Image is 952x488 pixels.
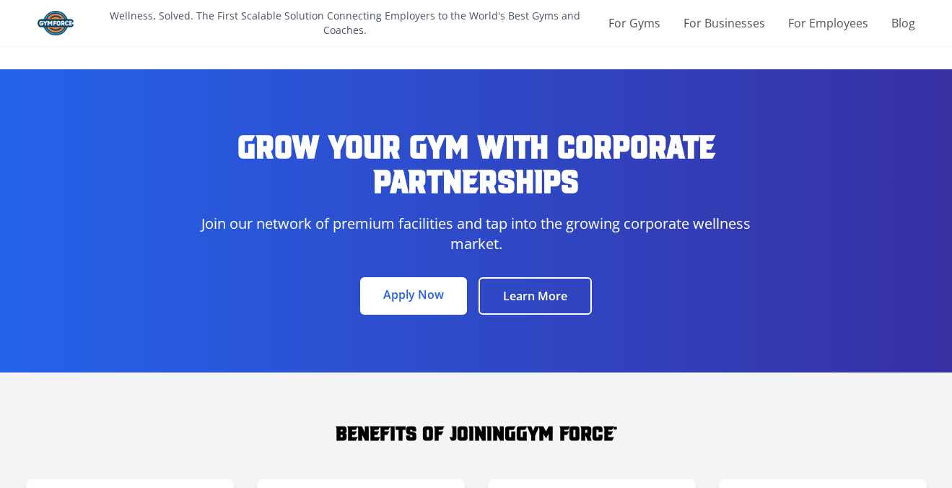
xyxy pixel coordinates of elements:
[88,9,603,38] p: Wellness, Solved. The First Scalable Solution Connecting Employers to the World's Best Gyms and C...
[199,127,754,196] h1: Grow Your Gym with Corporate Partnerships
[199,214,754,254] p: Join our network of premium facilities and tap into the growing corporate wellness market.
[26,419,927,445] h2: Benefits of Joining
[613,424,617,433] span: ®
[608,14,660,32] a: For Gyms
[516,421,613,443] span: Gym Force
[38,11,74,35] img: Gym Force Logo
[891,14,915,32] a: Blog
[684,14,765,32] a: For Businesses
[360,277,467,315] a: Apply Now
[788,14,868,32] a: For Employees
[479,277,592,315] a: Learn More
